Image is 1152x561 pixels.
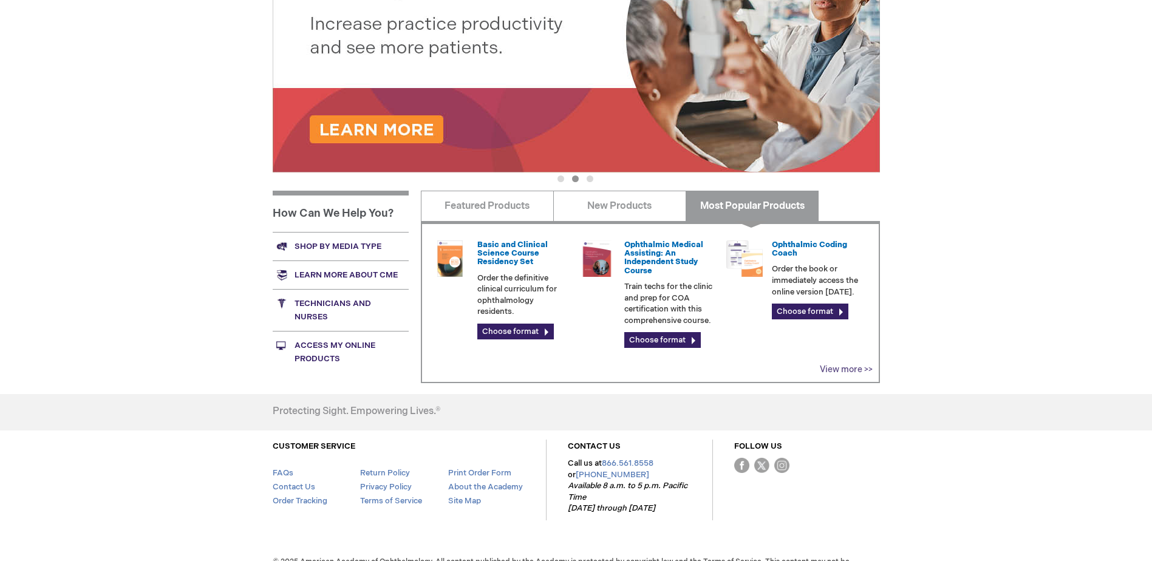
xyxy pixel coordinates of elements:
a: Privacy Policy [360,482,412,492]
img: codngu_60.png [726,240,763,277]
a: Access My Online Products [273,331,409,373]
a: Choose format [477,324,554,339]
a: Most Popular Products [686,191,819,221]
a: View more >> [820,364,873,375]
a: CUSTOMER SERVICE [273,441,355,451]
em: Available 8 a.m. to 5 p.m. Pacific Time [DATE] through [DATE] [568,481,687,513]
button: 2 of 3 [572,175,579,182]
a: Ophthalmic Coding Coach [772,240,847,258]
img: 02850963u_47.png [432,240,468,277]
a: FAQs [273,468,293,478]
a: Basic and Clinical Science Course Residency Set [477,240,548,267]
a: Return Policy [360,468,410,478]
a: FOLLOW US [734,441,782,451]
a: Order Tracking [273,496,327,506]
a: 866.561.8558 [602,458,653,468]
a: Print Order Form [448,468,511,478]
a: Choose format [624,332,701,348]
a: Terms of Service [360,496,422,506]
h1: How Can We Help You? [273,191,409,232]
p: Order the definitive clinical curriculum for ophthalmology residents. [477,273,570,318]
a: Site Map [448,496,481,506]
a: Technicians and nurses [273,289,409,331]
img: Twitter [754,458,769,473]
p: Call us at or [568,458,691,514]
p: Train techs for the clinic and prep for COA certification with this comprehensive course. [624,281,717,326]
a: Contact Us [273,482,315,492]
a: New Products [553,191,686,221]
img: instagram [774,458,789,473]
a: Featured Products [421,191,554,221]
a: Shop by media type [273,232,409,260]
h4: Protecting Sight. Empowering Lives.® [273,406,440,417]
p: Order the book or immediately access the online version [DATE]. [772,263,864,297]
a: CONTACT US [568,441,621,451]
a: Ophthalmic Medical Assisting: An Independent Study Course [624,240,703,276]
a: [PHONE_NUMBER] [576,470,649,480]
img: 0219007u_51.png [579,240,615,277]
a: Learn more about CME [273,260,409,289]
a: About the Academy [448,482,523,492]
button: 1 of 3 [557,175,564,182]
button: 3 of 3 [587,175,593,182]
img: Facebook [734,458,749,473]
a: Choose format [772,304,848,319]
